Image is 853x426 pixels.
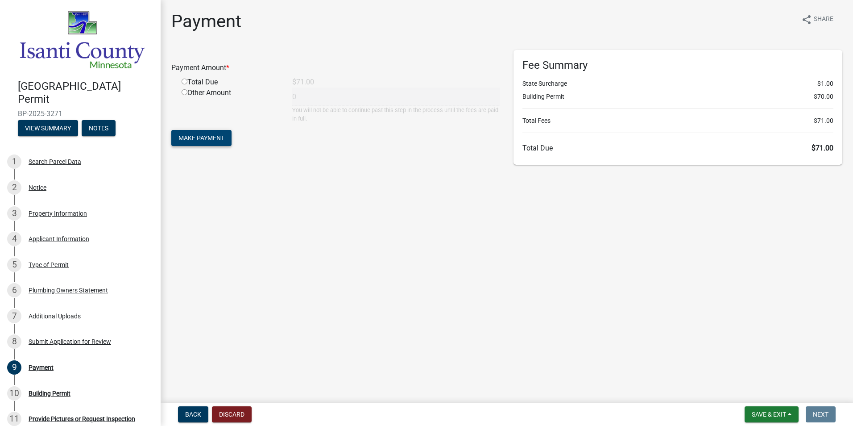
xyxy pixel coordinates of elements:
[29,287,108,293] div: Plumbing Owners Statement
[522,92,833,101] li: Building Permit
[29,338,111,345] div: Submit Application for Review
[82,120,116,136] button: Notes
[18,9,146,71] img: Isanti County, Minnesota
[29,262,69,268] div: Type of Permit
[522,144,833,152] h6: Total Due
[171,11,241,32] h1: Payment
[752,411,786,418] span: Save & Exit
[18,80,153,106] h4: [GEOGRAPHIC_DATA] Permit
[18,125,78,132] wm-modal-confirm: Summary
[7,232,21,246] div: 4
[175,77,286,88] div: Total Due
[171,130,232,146] button: Make Payment
[522,79,833,88] li: State Surcharge
[7,258,21,272] div: 5
[7,309,21,323] div: 7
[7,155,21,169] div: 1
[178,406,208,422] button: Back
[814,116,833,125] span: $71.00
[212,406,252,422] button: Discard
[7,334,21,349] div: 8
[29,390,70,397] div: Building Permit
[806,406,836,422] button: Next
[817,79,833,88] span: $1.00
[18,109,143,118] span: BP-2025-3271
[745,406,799,422] button: Save & Exit
[812,144,833,152] span: $71.00
[801,14,812,25] i: share
[29,184,46,191] div: Notice
[7,206,21,221] div: 3
[165,63,507,73] div: Payment Amount
[794,11,841,28] button: shareShare
[82,125,116,132] wm-modal-confirm: Notes
[29,364,54,371] div: Payment
[813,411,828,418] span: Next
[7,412,21,426] div: 11
[29,313,81,319] div: Additional Uploads
[814,14,833,25] span: Share
[185,411,201,418] span: Back
[522,59,833,72] h6: Fee Summary
[178,134,224,142] span: Make Payment
[522,116,833,125] li: Total Fees
[29,210,87,217] div: Property Information
[7,283,21,297] div: 6
[29,416,135,422] div: Provide Pictures or Request Inspection
[18,120,78,136] button: View Summary
[814,92,833,101] span: $70.00
[29,236,89,242] div: Applicant Information
[7,180,21,195] div: 2
[175,88,286,123] div: Other Amount
[7,386,21,401] div: 10
[7,360,21,375] div: 9
[29,159,81,165] div: Search Parcel Data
